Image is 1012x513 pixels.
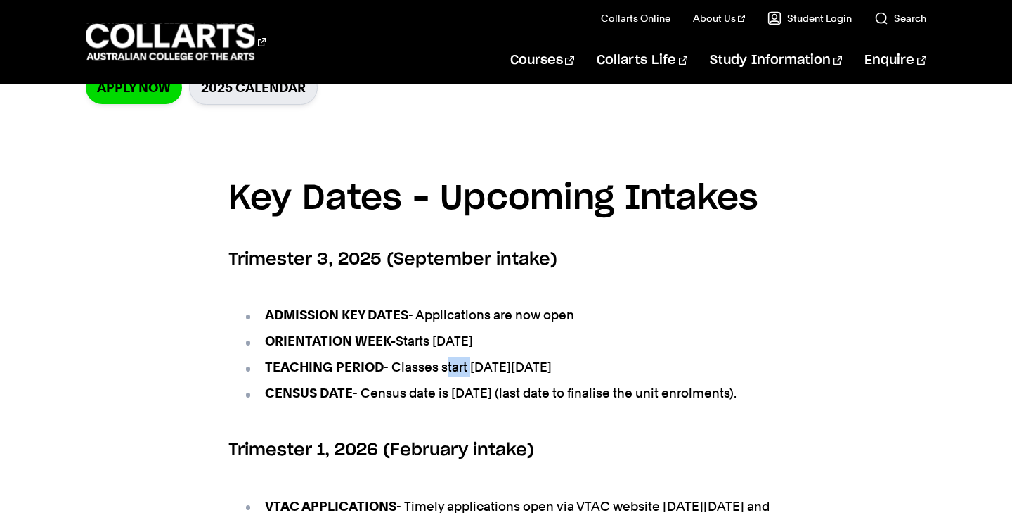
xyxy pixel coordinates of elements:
[510,37,574,84] a: Courses
[601,11,670,25] a: Collarts Online
[864,37,926,84] a: Enquire
[242,384,784,403] li: - Census date is [DATE] (last date to finalise the unit enrolments).
[242,305,784,325] li: - Applications are now open
[228,247,784,272] h6: Trimester 3, 2025 (September intake)
[86,22,266,62] div: Go to homepage
[597,37,687,84] a: Collarts Life
[265,386,353,400] strong: CENSUS DATE
[228,438,784,463] h6: Trimester 1, 2026 (February intake)
[228,172,784,227] h3: Key Dates – Upcoming Intakes
[693,11,745,25] a: About Us
[242,331,784,351] li: Starts [DATE]
[710,37,842,84] a: Study Information
[86,71,182,104] a: Apply now
[265,334,396,348] strong: ORIENTATION WEEK-
[874,11,926,25] a: Search
[767,11,852,25] a: Student Login
[189,70,318,105] a: 2025 Calendar
[242,357,784,377] li: - Classes start [DATE][DATE]
[265,360,384,374] strong: TEACHING PERIOD
[265,308,408,322] strong: ADMISSION KEY DATES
